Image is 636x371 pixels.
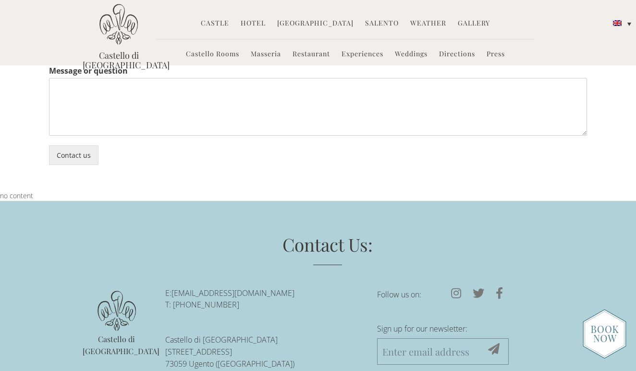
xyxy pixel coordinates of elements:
[99,4,138,45] img: Castello di Ugento
[277,18,354,29] a: [GEOGRAPHIC_DATA]
[251,49,281,60] a: Masseria
[165,287,363,311] p: E: T: [PHONE_NUMBER]
[83,51,155,70] a: Castello di [GEOGRAPHIC_DATA]
[186,49,239,60] a: Castello Rooms
[49,66,587,76] label: Message or question
[377,321,509,338] label: Sign up for our newsletter:
[613,20,622,26] img: English
[410,18,446,29] a: Weather
[395,49,428,60] a: Weddings
[241,18,266,29] a: Hotel
[439,49,475,60] a: Directions
[201,18,229,29] a: Castle
[583,309,626,359] img: new-booknow.png
[171,288,294,298] a: [EMAIL_ADDRESS][DOMAIN_NAME]
[377,287,509,302] p: Follow us on:
[342,49,383,60] a: Experiences
[365,18,399,29] a: Salento
[487,49,505,60] a: Press
[458,18,490,29] a: Gallery
[83,333,151,358] p: Castello di [GEOGRAPHIC_DATA]
[377,338,509,365] input: Enter email address
[49,145,98,165] button: Contact us
[109,232,546,265] h3: Contact Us:
[98,291,136,332] img: logo.png
[293,49,330,60] a: Restaurant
